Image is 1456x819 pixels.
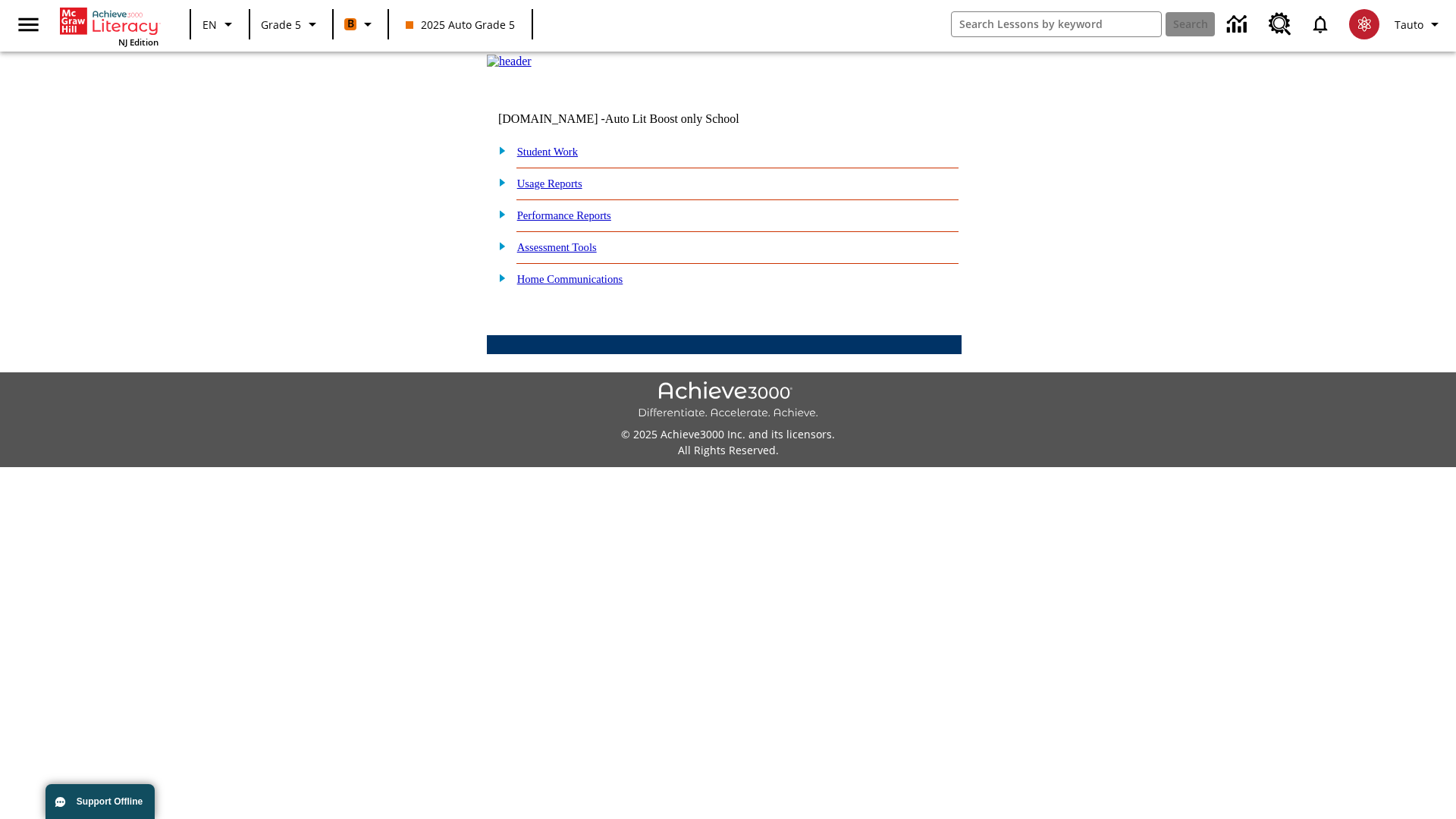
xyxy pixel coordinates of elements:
span: Grade 5 [261,17,301,33]
button: Profile/Settings [1389,11,1450,38]
img: plus.gif [491,175,507,189]
td: [DOMAIN_NAME] - [498,112,777,126]
button: Grade: Grade 5, Select a grade [255,11,328,38]
span: Tauto [1395,17,1423,33]
input: search field [952,12,1161,36]
a: Resource Center, Will open in new tab [1260,4,1301,45]
button: Boost Class color is orange. Change class color [338,11,383,38]
img: Achieve3000 Differentiate Accelerate Achieve [638,381,818,420]
nobr: Auto Lit Boost only School [605,112,739,125]
img: plus.gif [491,271,507,284]
a: Assessment Tools [517,241,597,253]
button: Select a new avatar [1340,5,1389,44]
a: Performance Reports [517,209,611,221]
span: Support Offline [77,796,143,807]
button: Language: EN, Select a language [196,11,244,38]
button: Open side menu [6,2,51,47]
span: EN [202,17,217,33]
img: plus.gif [491,143,507,157]
a: Notifications [1301,5,1340,44]
a: Usage Reports [517,177,582,190]
a: Home Communications [517,273,623,285]
img: header [487,55,532,68]
span: B [347,14,354,33]
span: NJ Edition [118,36,158,48]
div: Home [60,5,158,48]
button: Support Offline [45,784,155,819]
img: plus.gif [491,239,507,253]
a: Data Center [1218,4,1260,45]
img: avatar image [1349,9,1379,39]
a: Student Work [517,146,578,158]
span: 2025 Auto Grade 5 [406,17,515,33]
img: plus.gif [491,207,507,221]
